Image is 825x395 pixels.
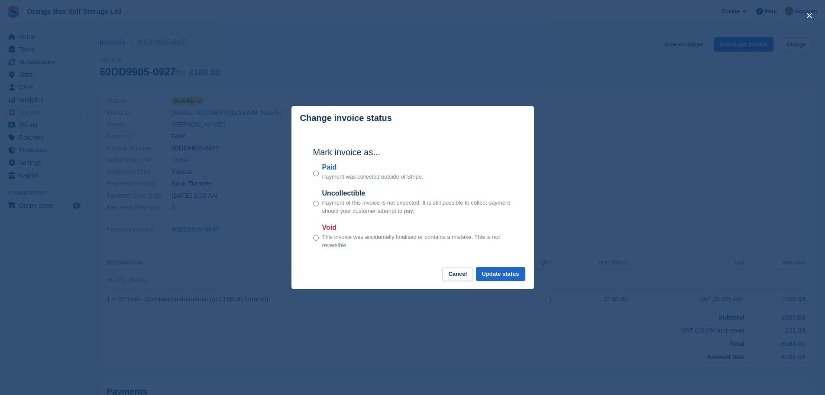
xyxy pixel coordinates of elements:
label: Paid [322,162,424,173]
h2: Mark invoice as... [313,146,512,159]
button: close [802,9,816,23]
label: Void [322,222,512,233]
p: This invoice was accidentally finalised or contains a mistake. This is not reversible. [322,233,512,250]
button: Cancel [442,267,473,281]
label: Uncollectible [322,188,512,199]
p: Change invoice status [300,113,392,123]
p: Payment was collected outside of Stripe. [322,173,424,181]
button: Update status [476,267,525,281]
p: Payment of this invoice is not expected. It is still possible to collect payment should your cust... [322,199,512,215]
